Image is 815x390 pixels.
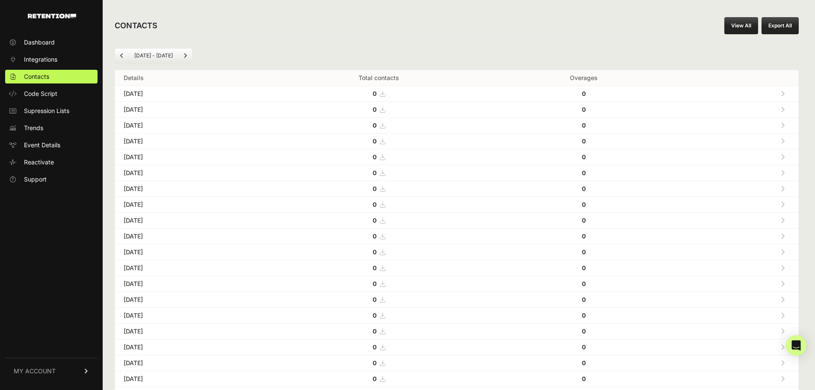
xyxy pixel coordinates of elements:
[5,121,98,135] a: Trends
[582,343,586,351] strong: 0
[373,153,376,161] strong: 0
[115,134,264,149] td: [DATE]
[762,17,799,34] button: Export All
[5,36,98,49] a: Dashboard
[373,232,376,240] strong: 0
[115,324,264,339] td: [DATE]
[115,229,264,244] td: [DATE]
[373,201,376,208] strong: 0
[582,232,586,240] strong: 0
[373,90,376,97] strong: 0
[373,185,376,192] strong: 0
[373,106,376,113] strong: 0
[24,158,54,167] span: Reactivate
[373,296,376,303] strong: 0
[582,312,586,319] strong: 0
[582,153,586,161] strong: 0
[115,70,264,86] th: Details
[582,185,586,192] strong: 0
[494,70,673,86] th: Overages
[373,217,376,224] strong: 0
[582,248,586,256] strong: 0
[582,375,586,382] strong: 0
[115,260,264,276] td: [DATE]
[115,355,264,371] td: [DATE]
[115,213,264,229] td: [DATE]
[24,72,49,81] span: Contacts
[582,327,586,335] strong: 0
[115,86,264,102] td: [DATE]
[5,358,98,384] a: MY ACCOUNT
[24,141,60,149] span: Event Details
[115,308,264,324] td: [DATE]
[373,137,376,145] strong: 0
[115,371,264,387] td: [DATE]
[373,122,376,129] strong: 0
[5,155,98,169] a: Reactivate
[14,367,56,375] span: MY ACCOUNT
[582,296,586,303] strong: 0
[373,375,376,382] strong: 0
[115,20,157,32] h2: CONTACTS
[582,280,586,287] strong: 0
[115,118,264,134] td: [DATE]
[24,38,55,47] span: Dashboard
[5,87,98,101] a: Code Script
[582,137,586,145] strong: 0
[24,175,47,184] span: Support
[373,359,376,366] strong: 0
[582,169,586,176] strong: 0
[115,292,264,308] td: [DATE]
[786,335,806,356] div: Open Intercom Messenger
[129,52,178,59] li: [DATE] - [DATE]
[582,122,586,129] strong: 0
[115,276,264,292] td: [DATE]
[264,70,494,86] th: Total contacts
[582,264,586,271] strong: 0
[115,102,264,118] td: [DATE]
[115,49,129,63] a: Previous
[5,53,98,66] a: Integrations
[24,55,57,64] span: Integrations
[115,244,264,260] td: [DATE]
[5,173,98,186] a: Support
[373,327,376,335] strong: 0
[373,312,376,319] strong: 0
[373,169,376,176] strong: 0
[115,165,264,181] td: [DATE]
[178,49,192,63] a: Next
[115,197,264,213] td: [DATE]
[24,124,43,132] span: Trends
[582,359,586,366] strong: 0
[24,107,69,115] span: Supression Lists
[582,201,586,208] strong: 0
[582,106,586,113] strong: 0
[373,280,376,287] strong: 0
[724,17,758,34] a: View All
[115,149,264,165] td: [DATE]
[28,14,76,18] img: Retention.com
[24,89,57,98] span: Code Script
[115,339,264,355] td: [DATE]
[373,343,376,351] strong: 0
[582,90,586,97] strong: 0
[373,248,376,256] strong: 0
[5,138,98,152] a: Event Details
[582,217,586,224] strong: 0
[5,70,98,83] a: Contacts
[115,181,264,197] td: [DATE]
[5,104,98,118] a: Supression Lists
[373,264,376,271] strong: 0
